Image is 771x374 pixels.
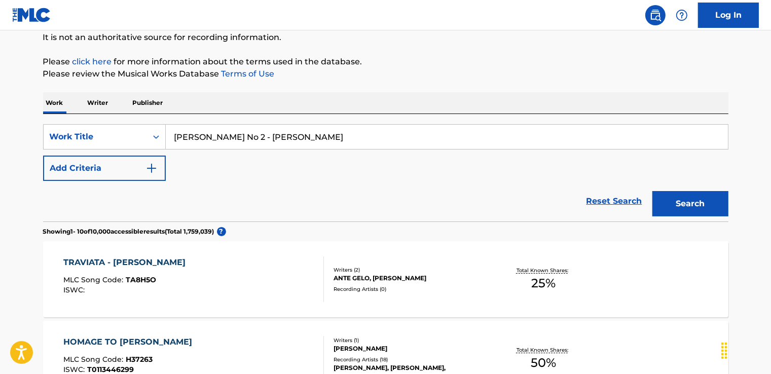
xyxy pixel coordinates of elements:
[531,354,556,372] span: 50 %
[85,92,112,114] p: Writer
[716,335,732,366] div: Drag
[43,156,166,181] button: Add Criteria
[645,5,666,25] a: Public Search
[12,8,51,22] img: MLC Logo
[43,31,728,44] p: It is not an authoritative source for recording information.
[334,285,487,293] div: Recording Artists ( 0 )
[676,9,688,21] img: help
[43,92,66,114] p: Work
[43,227,214,236] p: Showing 1 - 10 of 10,000 accessible results (Total 1,759,039 )
[87,365,134,374] span: T0113446299
[63,355,126,364] span: MLC Song Code :
[43,56,728,68] p: Please for more information about the terms used in the database.
[145,162,158,174] img: 9d2ae6d4665cec9f34b9.svg
[581,190,647,212] a: Reset Search
[334,266,487,274] div: Writers ( 2 )
[334,274,487,283] div: ANTE GELO, [PERSON_NAME]
[63,256,191,269] div: TRAVIATA - [PERSON_NAME]
[63,336,197,348] div: HOMAGE TO [PERSON_NAME]
[334,344,487,353] div: [PERSON_NAME]
[531,274,556,292] span: 25 %
[652,191,728,216] button: Search
[517,267,571,274] p: Total Known Shares:
[698,3,759,28] a: Log In
[63,365,87,374] span: ISWC :
[126,275,156,284] span: TA8H5O
[219,69,275,79] a: Terms of Use
[43,241,728,317] a: TRAVIATA - [PERSON_NAME]MLC Song Code:TA8H5OISWC:Writers (2)ANTE GELO, [PERSON_NAME]Recording Art...
[63,285,87,294] span: ISWC :
[63,275,126,284] span: MLC Song Code :
[43,68,728,80] p: Please review the Musical Works Database
[50,131,141,143] div: Work Title
[672,5,692,25] div: Help
[43,124,728,221] form: Search Form
[720,325,771,374] iframe: Chat Widget
[517,346,571,354] p: Total Known Shares:
[130,92,166,114] p: Publisher
[72,57,112,66] a: click here
[334,336,487,344] div: Writers ( 1 )
[334,356,487,363] div: Recording Artists ( 18 )
[126,355,153,364] span: H37263
[217,227,226,236] span: ?
[649,9,662,21] img: search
